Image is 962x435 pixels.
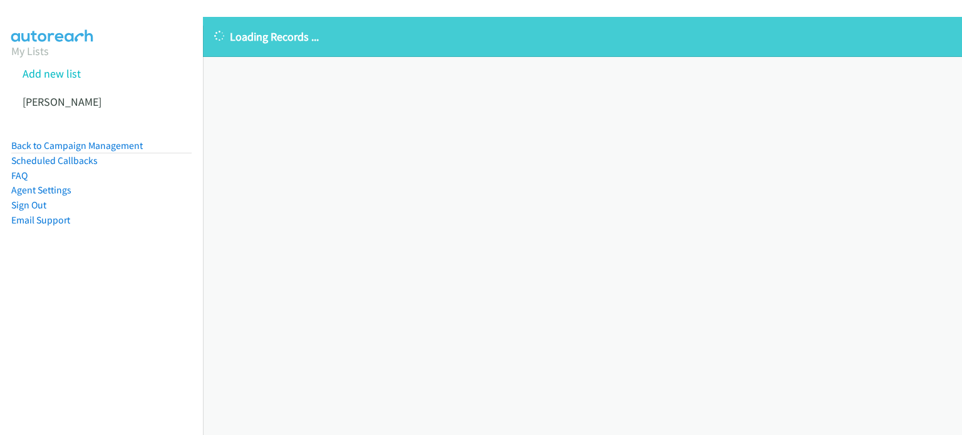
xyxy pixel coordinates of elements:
a: FAQ [11,170,28,182]
a: [PERSON_NAME] [23,95,101,109]
a: Scheduled Callbacks [11,155,98,166]
a: My Lists [11,44,49,58]
a: Agent Settings [11,184,71,196]
a: Add new list [23,66,81,81]
a: Sign Out [11,199,46,211]
a: Email Support [11,214,70,226]
a: Back to Campaign Management [11,140,143,151]
p: Loading Records ... [214,28,951,45]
